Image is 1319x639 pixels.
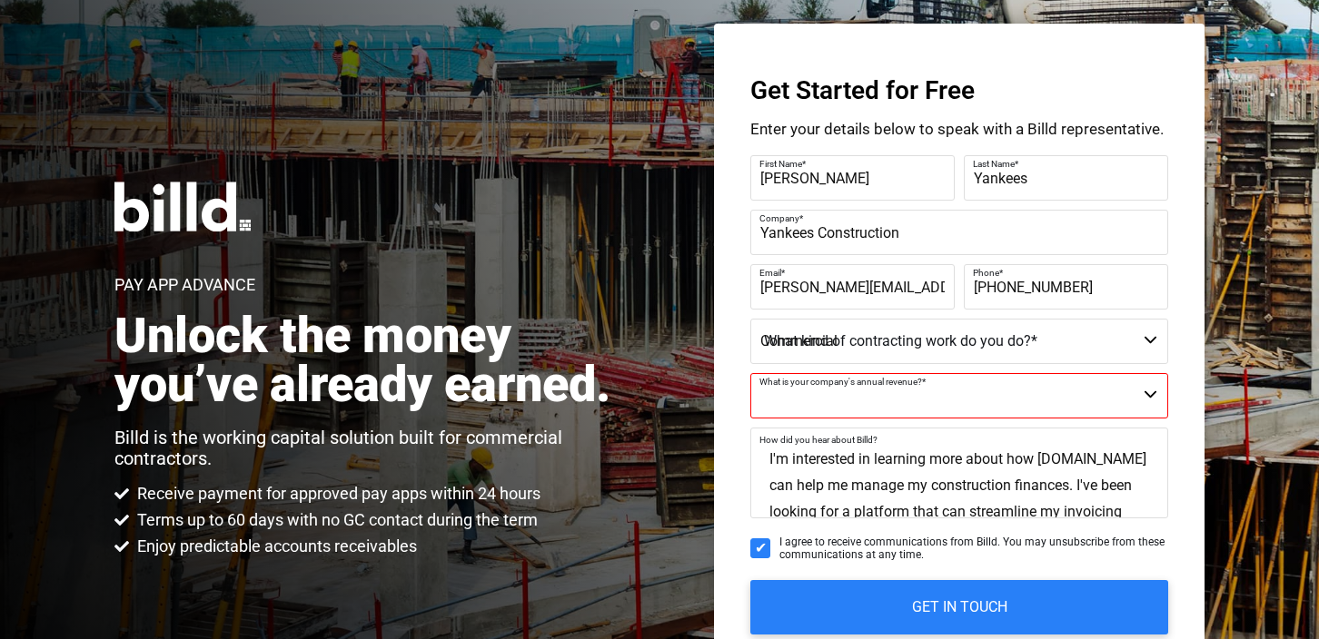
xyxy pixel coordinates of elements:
span: Terms up to 60 days with no GC contact during the term [133,509,538,531]
input: I agree to receive communications from Billd. You may unsubscribe from these communications at an... [750,538,770,558]
p: Billd is the working capital solution built for commercial contractors. [114,428,630,469]
h3: Get Started for Free [750,78,1168,103]
h2: Unlock the money you’ve already earned. [114,311,630,409]
span: First Name [759,159,802,169]
span: Last Name [973,159,1015,169]
span: I agree to receive communications from Billd. You may unsubscribe from these communications at an... [779,536,1168,562]
p: Enter your details below to speak with a Billd representative. [750,122,1168,137]
span: Enjoy predictable accounts receivables [133,536,417,557]
textarea: I'm interested in learning more about how [DOMAIN_NAME] can help me manage my construction financ... [750,428,1168,518]
span: Phone [973,268,999,278]
input: GET IN TOUCH [750,580,1168,634]
span: Email [759,268,781,278]
span: Company [759,213,799,223]
span: Receive payment for approved pay apps within 24 hours [133,483,540,505]
span: How did you hear about Billd? [759,435,878,445]
h1: Pay App Advance [114,277,255,293]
